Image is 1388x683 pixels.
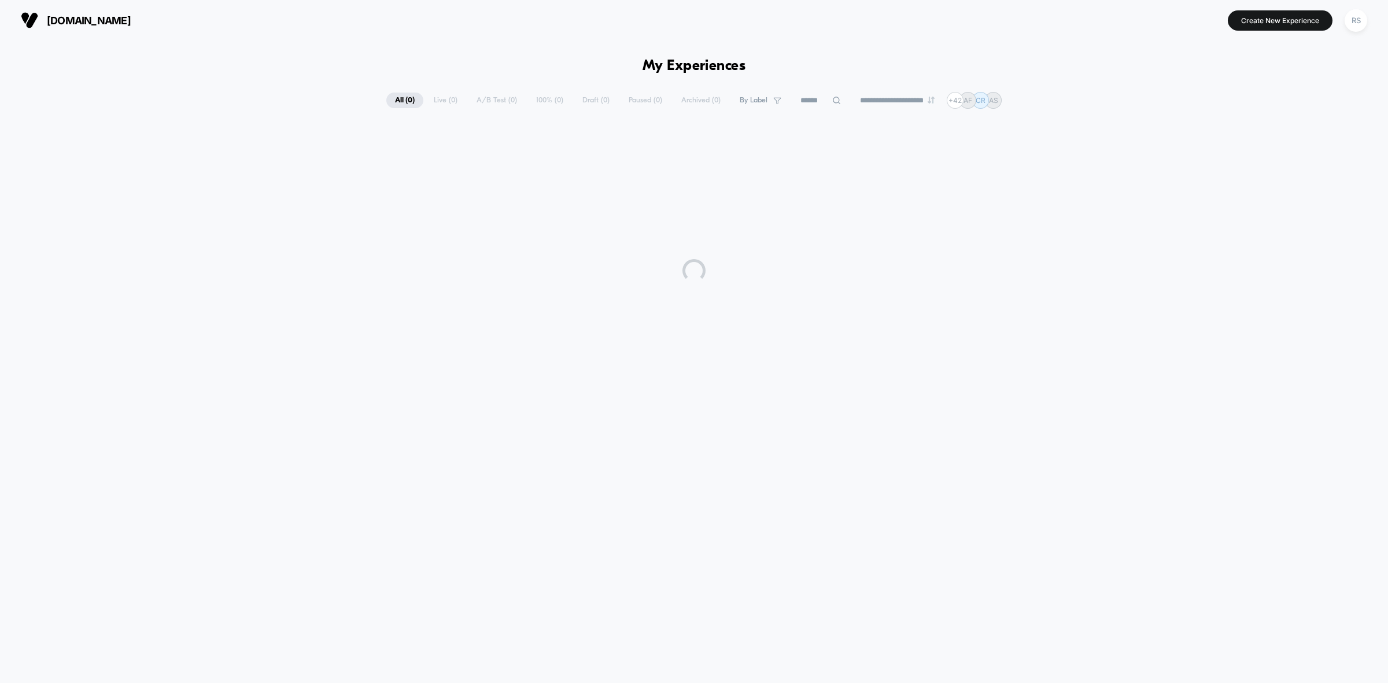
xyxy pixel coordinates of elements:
[740,96,767,105] span: By Label
[989,96,998,105] p: AS
[947,92,964,109] div: + 42
[976,96,985,105] p: CR
[964,96,972,105] p: AF
[1228,10,1332,31] button: Create New Experience
[21,12,38,29] img: Visually logo
[17,11,134,29] button: [DOMAIN_NAME]
[47,14,131,27] span: [DOMAIN_NAME]
[643,58,746,75] h1: My Experiences
[1341,9,1371,32] button: RS
[386,93,423,108] span: All ( 0 )
[1345,9,1367,32] div: RS
[928,97,935,104] img: end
